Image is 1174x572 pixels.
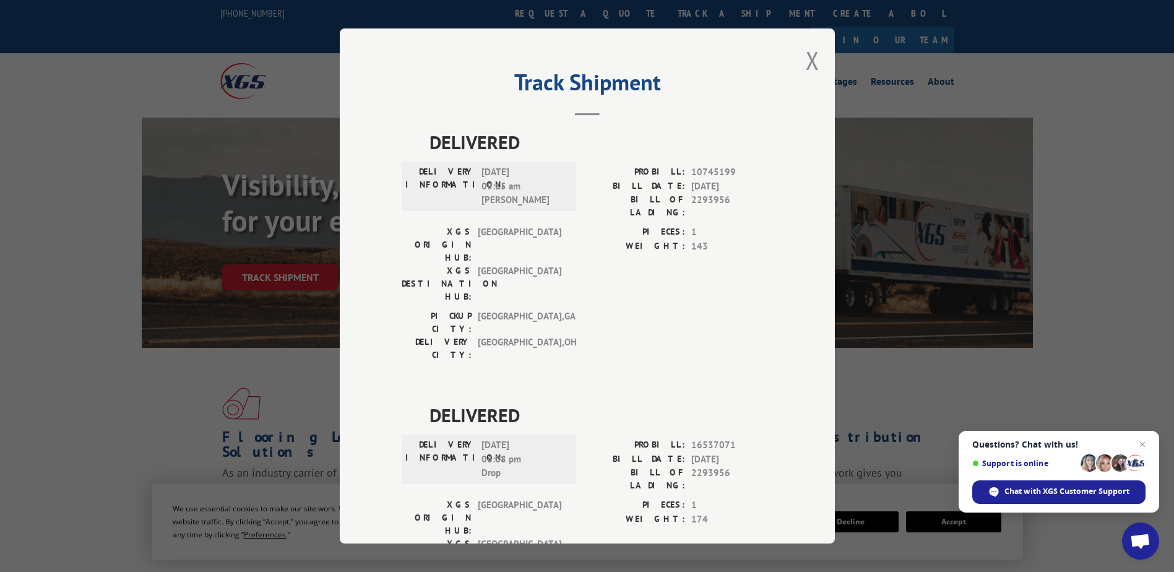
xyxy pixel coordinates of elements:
span: Close chat [1135,437,1150,452]
span: 1 [691,225,773,240]
span: Chat with XGS Customer Support [1004,486,1129,497]
label: PROBILL: [587,165,685,180]
span: Questions? Chat with us! [972,440,1146,449]
div: Open chat [1122,522,1159,560]
label: XGS ORIGIN HUB: [402,225,472,264]
h2: Track Shipment [402,74,773,97]
span: 2293956 [691,466,773,492]
span: [GEOGRAPHIC_DATA] [478,225,561,264]
span: 10745199 [691,165,773,180]
span: 1 [691,498,773,513]
label: WEIGHT: [587,240,685,254]
label: BILL OF LADING: [587,466,685,492]
span: 143 [691,240,773,254]
span: Support is online [972,459,1076,468]
label: DELIVERY INFORMATION: [405,438,475,480]
span: 174 [691,513,773,527]
span: 16537071 [691,438,773,453]
button: Close modal [806,44,819,77]
span: [GEOGRAPHIC_DATA] , GA [478,310,561,336]
span: [DATE] [691,180,773,194]
label: XGS DESTINATION HUB: [402,264,472,303]
span: [DATE] 06:08 pm Drop [481,438,565,480]
span: 2293956 [691,193,773,219]
label: WEIGHT: [587,513,685,527]
span: [DATE] 09:15 am [PERSON_NAME] [481,165,565,207]
label: PIECES: [587,225,685,240]
span: DELIVERED [429,401,773,429]
span: [GEOGRAPHIC_DATA] [478,264,561,303]
label: BILL OF LADING: [587,193,685,219]
div: Chat with XGS Customer Support [972,480,1146,504]
span: DELIVERED [429,128,773,156]
label: PICKUP CITY: [402,310,472,336]
label: XGS ORIGIN HUB: [402,498,472,537]
span: [DATE] [691,453,773,467]
label: DELIVERY INFORMATION: [405,165,475,207]
span: [GEOGRAPHIC_DATA] [478,498,561,537]
label: PIECES: [587,498,685,513]
label: PROBILL: [587,438,685,453]
label: BILL DATE: [587,453,685,467]
label: BILL DATE: [587,180,685,194]
span: [GEOGRAPHIC_DATA] , OH [478,336,561,362]
label: DELIVERY CITY: [402,336,472,362]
